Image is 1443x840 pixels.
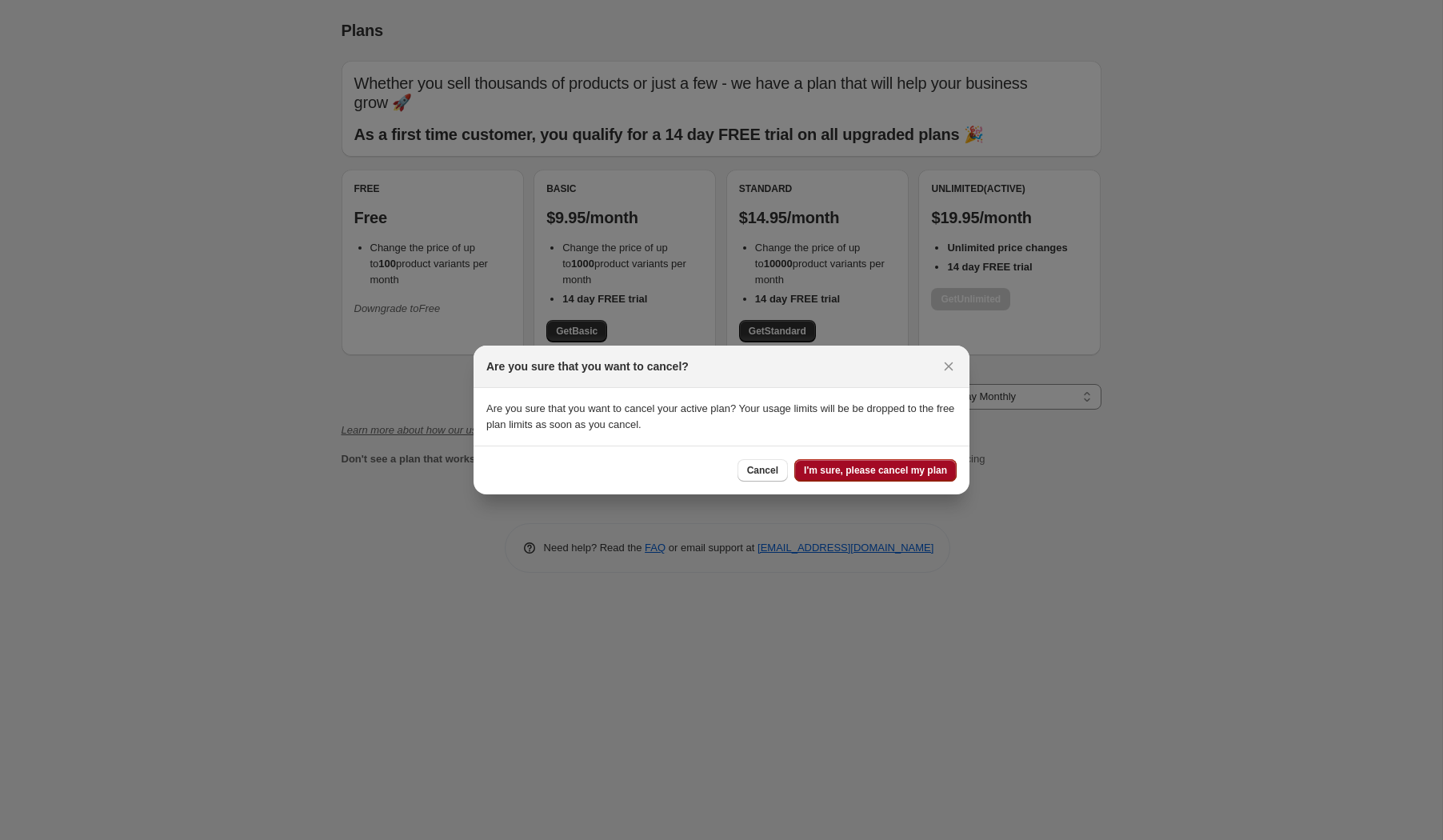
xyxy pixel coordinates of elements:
button: Close [937,355,960,378]
h2: Are you sure that you want to cancel? [486,358,689,374]
button: Cancel [737,459,788,482]
button: I'm sure, please cancel my plan [794,459,957,482]
span: Cancel [747,464,778,477]
p: Are you sure that you want to cancel your active plan? Your usage limits will be be dropped to th... [486,401,957,433]
span: I'm sure, please cancel my plan [804,464,947,477]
